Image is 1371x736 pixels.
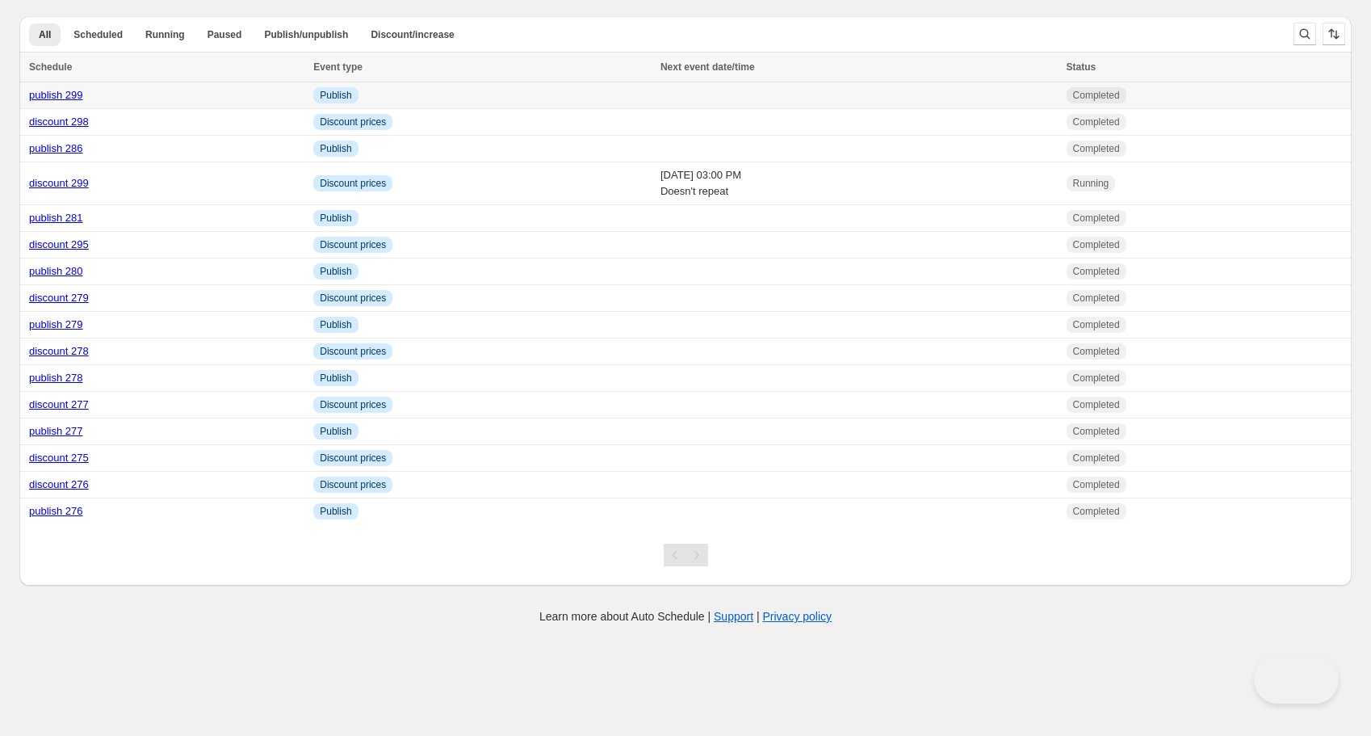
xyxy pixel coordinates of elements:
[1073,142,1120,155] span: Completed
[320,452,386,465] span: Discount prices
[1073,318,1120,331] span: Completed
[371,28,454,41] span: Discount/increase
[1073,89,1120,102] span: Completed
[320,142,351,155] span: Publish
[320,318,351,331] span: Publish
[320,425,351,438] span: Publish
[29,89,83,101] a: publish 299
[29,372,83,384] a: publish 278
[320,372,351,385] span: Publish
[29,318,83,330] a: publish 279
[145,28,185,41] span: Running
[1073,452,1120,465] span: Completed
[29,292,89,304] a: discount 279
[1073,425,1120,438] span: Completed
[763,610,832,623] a: Privacy policy
[29,452,89,464] a: discount 275
[208,28,242,41] span: Paused
[320,505,351,518] span: Publish
[29,398,89,410] a: discount 277
[320,265,351,278] span: Publish
[29,238,89,250] a: discount 295
[264,28,348,41] span: Publish/unpublish
[1067,61,1096,73] span: Status
[29,425,83,437] a: publish 277
[660,61,755,73] span: Next event date/time
[313,61,363,73] span: Event type
[1293,23,1316,45] button: Search and filter results
[29,212,83,224] a: publish 281
[1073,345,1120,358] span: Completed
[714,610,753,623] a: Support
[320,212,351,225] span: Publish
[29,142,83,154] a: publish 286
[320,398,386,411] span: Discount prices
[1073,398,1120,411] span: Completed
[1323,23,1345,45] button: Sort the results
[320,89,351,102] span: Publish
[320,116,386,128] span: Discount prices
[29,265,83,277] a: publish 280
[29,61,72,73] span: Schedule
[1073,372,1120,385] span: Completed
[1073,505,1120,518] span: Completed
[29,177,89,189] a: discount 299
[1073,292,1120,305] span: Completed
[1073,238,1120,251] span: Completed
[29,505,83,517] a: publish 276
[73,28,123,41] span: Scheduled
[320,478,386,491] span: Discount prices
[1073,265,1120,278] span: Completed
[29,345,89,357] a: discount 278
[1073,478,1120,491] span: Completed
[664,544,708,566] nav: Pagination
[1254,655,1339,704] iframe: Toggle Customer Support
[39,28,51,41] span: All
[320,238,386,251] span: Discount prices
[320,345,386,358] span: Discount prices
[320,177,386,190] span: Discount prices
[1073,116,1120,128] span: Completed
[1073,212,1120,225] span: Completed
[29,116,89,128] a: discount 298
[320,292,386,305] span: Discount prices
[539,608,832,625] p: Learn more about Auto Schedule | |
[656,162,1062,205] td: [DATE] 03:00 PM Doesn't repeat
[1073,177,1109,190] span: Running
[29,478,89,490] a: discount 276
